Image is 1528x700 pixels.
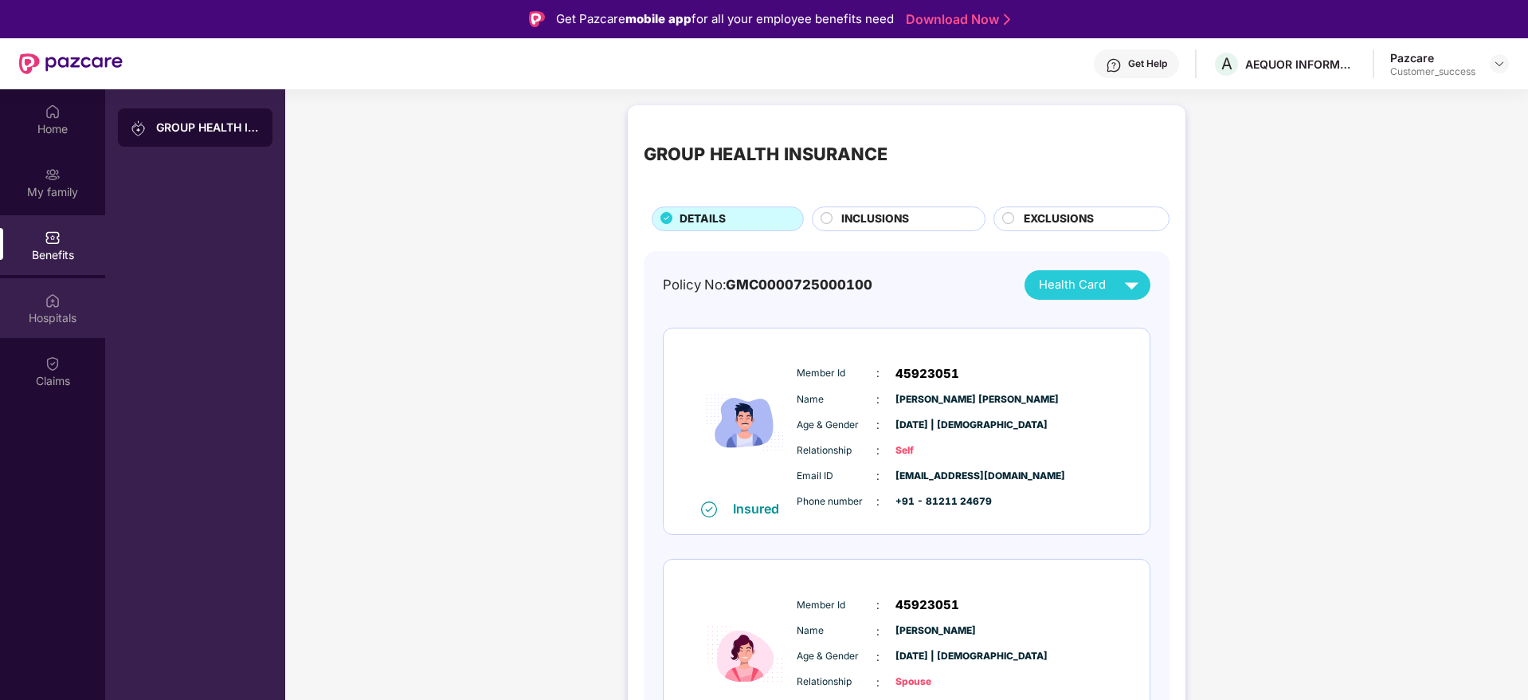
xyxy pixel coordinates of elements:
span: : [876,493,880,510]
button: Health Card [1025,270,1150,300]
span: INCLUSIONS [841,210,909,228]
span: [PERSON_NAME] [PERSON_NAME] [895,392,975,407]
span: Relationship [797,443,876,458]
div: GROUP HEALTH INSURANCE [156,120,260,136]
span: Health Card [1039,276,1106,294]
span: : [876,391,880,408]
span: Age & Gender [797,418,876,433]
img: svg+xml;base64,PHN2ZyBpZD0iQmVuZWZpdHMiIHhtbG5zPSJodHRwOi8vd3d3LnczLm9yZy8yMDAwL3N2ZyIgd2lkdGg9Ij... [45,230,61,246]
div: Get Pazcare for all your employee benefits need [556,10,894,29]
span: Self [895,443,975,458]
span: EXCLUSIONS [1024,210,1094,228]
div: Get Help [1128,57,1167,70]
span: [DATE] | [DEMOGRAPHIC_DATA] [895,649,975,664]
span: GMC0000725000100 [726,277,872,293]
img: icon [697,345,793,501]
img: svg+xml;base64,PHN2ZyB3aWR0aD0iMjAiIGhlaWdodD0iMjAiIHZpZXdCb3g9IjAgMCAyMCAyMCIgZmlsbD0ibm9uZSIgeG... [131,120,147,136]
span: DETAILS [680,210,726,228]
img: Stroke [1004,11,1010,28]
span: Member Id [797,598,876,613]
span: A [1221,54,1232,73]
a: Download Now [906,11,1005,28]
img: svg+xml;base64,PHN2ZyBpZD0iSG9tZSIgeG1sbnM9Imh0dHA6Ly93d3cudzMub3JnLzIwMDAvc3ZnIiB3aWR0aD0iMjAiIG... [45,104,61,120]
span: : [876,442,880,459]
img: svg+xml;base64,PHN2ZyBpZD0iQ2xhaW0iIHhtbG5zPSJodHRwOi8vd3d3LnczLm9yZy8yMDAwL3N2ZyIgd2lkdGg9IjIwIi... [45,356,61,372]
span: Name [797,623,876,639]
div: AEQUOR INFORMATION TECHNOLOGIES [DOMAIN_NAME] [1245,57,1357,72]
span: : [876,623,880,640]
span: Phone number [797,494,876,509]
span: Email ID [797,469,876,484]
span: +91 - 81211 24679 [895,494,975,509]
span: : [876,364,880,382]
span: Name [797,392,876,407]
img: svg+xml;base64,PHN2ZyB4bWxucz0iaHR0cDovL3d3dy53My5vcmcvMjAwMC9zdmciIHdpZHRoPSIxNiIgaGVpZ2h0PSIxNi... [701,501,717,517]
span: Age & Gender [797,649,876,664]
img: Logo [529,11,545,27]
div: Pazcare [1390,50,1475,65]
span: : [876,416,880,434]
span: [PERSON_NAME] [895,623,975,639]
span: Member Id [797,366,876,381]
div: Insured [733,501,789,517]
div: Policy No: [663,274,872,295]
div: Customer_success [1390,65,1475,78]
span: Relationship [797,674,876,690]
img: svg+xml;base64,PHN2ZyBpZD0iSG9zcGl0YWxzIiB4bWxucz0iaHR0cDovL3d3dy53My5vcmcvMjAwMC9zdmciIHdpZHRoPS... [45,293,61,309]
img: svg+xml;base64,PHN2ZyBpZD0iSGVscC0zMngzMiIgeG1sbnM9Imh0dHA6Ly93d3cudzMub3JnLzIwMDAvc3ZnIiB3aWR0aD... [1106,57,1122,73]
span: 45923051 [895,596,959,615]
img: svg+xml;base64,PHN2ZyB3aWR0aD0iMjAiIGhlaWdodD0iMjAiIHZpZXdCb3g9IjAgMCAyMCAyMCIgZmlsbD0ibm9uZSIgeG... [45,167,61,183]
span: : [876,467,880,485]
span: [DATE] | [DEMOGRAPHIC_DATA] [895,418,975,433]
span: : [876,596,880,614]
img: New Pazcare Logo [19,53,123,74]
span: 45923051 [895,364,959,383]
strong: mobile app [625,11,692,26]
span: : [876,674,880,691]
img: svg+xml;base64,PHN2ZyBpZD0iRHJvcGRvd24tMzJ4MzIiIHhtbG5zPSJodHRwOi8vd3d3LnczLm9yZy8yMDAwL3N2ZyIgd2... [1493,57,1506,70]
span: Spouse [895,674,975,690]
span: [EMAIL_ADDRESS][DOMAIN_NAME] [895,469,975,484]
img: svg+xml;base64,PHN2ZyB4bWxucz0iaHR0cDovL3d3dy53My5vcmcvMjAwMC9zdmciIHZpZXdCb3g9IjAgMCAyNCAyNCIgd2... [1118,271,1146,299]
div: GROUP HEALTH INSURANCE [644,140,887,167]
span: : [876,648,880,666]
